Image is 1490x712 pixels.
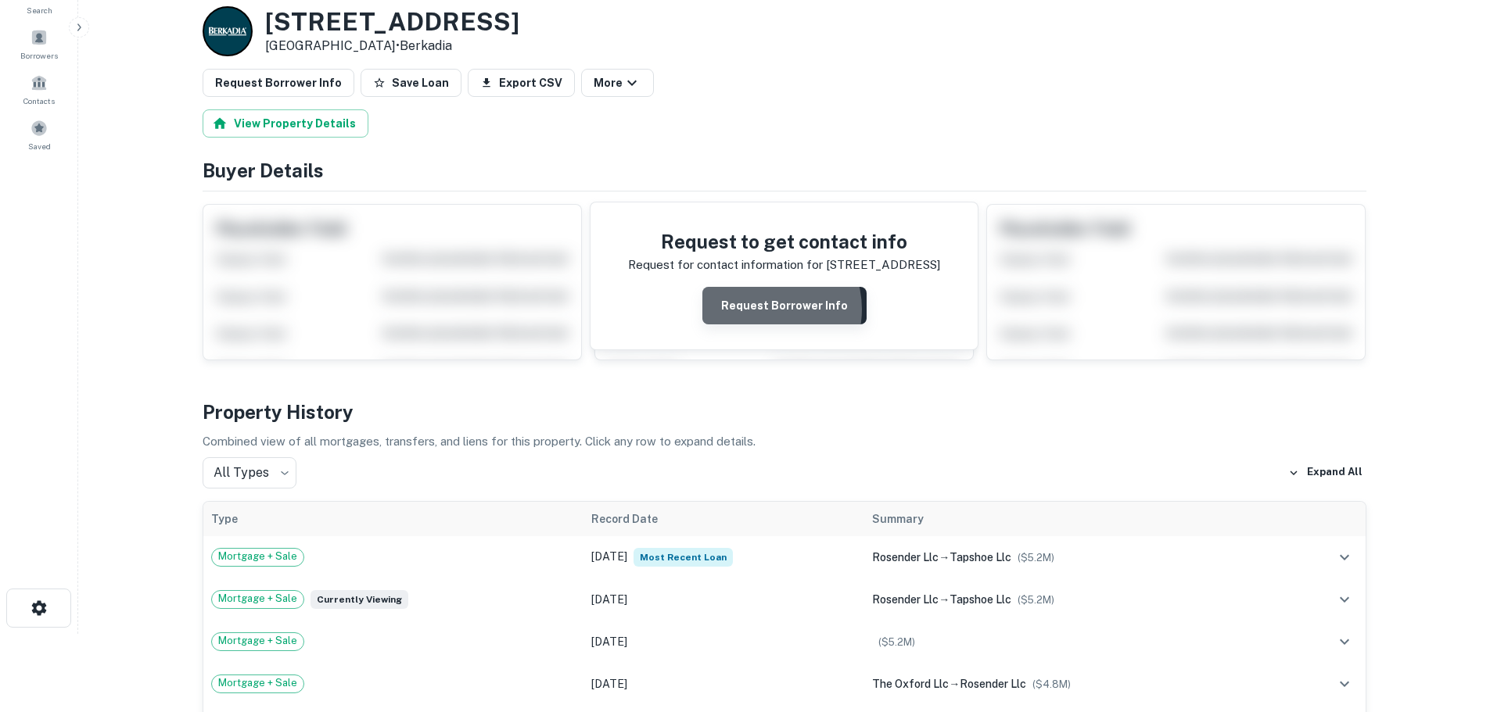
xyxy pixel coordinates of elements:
[203,457,296,488] div: All Types
[400,38,452,53] a: Berkadia
[878,636,915,648] span: ($ 5.2M )
[203,432,1366,451] p: Combined view of all mortgages, transfers, and liens for this property. Click any row to expand d...
[20,49,58,62] span: Borrowers
[361,69,461,97] button: Save Loan
[583,502,864,536] th: Record Date
[1412,587,1490,662] iframe: Chat Widget
[1018,552,1054,564] span: ($ 5.2M )
[1284,461,1366,485] button: Expand All
[203,109,368,138] button: View Property Details
[950,551,1011,564] span: tapshoe llc
[628,256,823,274] p: Request for contact information for
[212,549,303,564] span: Mortgage + Sale
[5,113,74,156] a: Saved
[212,675,303,691] span: Mortgage + Sale
[583,663,864,705] td: [DATE]
[203,398,1366,426] h4: Property History
[212,633,303,649] span: Mortgage + Sale
[28,140,51,152] span: Saved
[203,502,583,536] th: Type
[872,678,949,690] span: the oxford llc
[872,549,1282,566] div: →
[1018,594,1054,606] span: ($ 5.2M )
[583,578,864,621] td: [DATE]
[265,7,519,37] h3: [STREET_ADDRESS]
[212,591,303,606] span: Mortgage + Sale
[5,68,74,110] a: Contacts
[950,593,1011,606] span: tapshoe llc
[27,4,52,16] span: Search
[581,69,654,97] button: More
[23,95,55,107] span: Contacts
[311,590,408,609] span: Currently viewing
[203,69,354,97] button: Request Borrower Info
[1331,671,1358,697] button: expand row
[5,23,74,65] a: Borrowers
[960,678,1026,690] span: rosender llc
[628,227,940,256] h4: Request to get contact info
[1032,678,1071,690] span: ($ 4.8M )
[265,37,519,55] p: [GEOGRAPHIC_DATA] •
[872,593,939,606] span: rosender llc
[468,69,575,97] button: Export CSV
[203,156,1366,184] h4: Buyer Details
[1331,628,1358,655] button: expand row
[583,536,864,578] td: [DATE]
[872,675,1282,692] div: →
[864,502,1290,536] th: Summary
[872,591,1282,608] div: →
[872,551,939,564] span: rosender llc
[702,287,867,324] button: Request Borrower Info
[826,256,940,274] p: [STREET_ADDRESS]
[583,621,864,663] td: [DATE]
[634,548,733,567] span: Most Recent Loan
[1331,544,1358,571] button: expand row
[1331,586,1358,613] button: expand row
